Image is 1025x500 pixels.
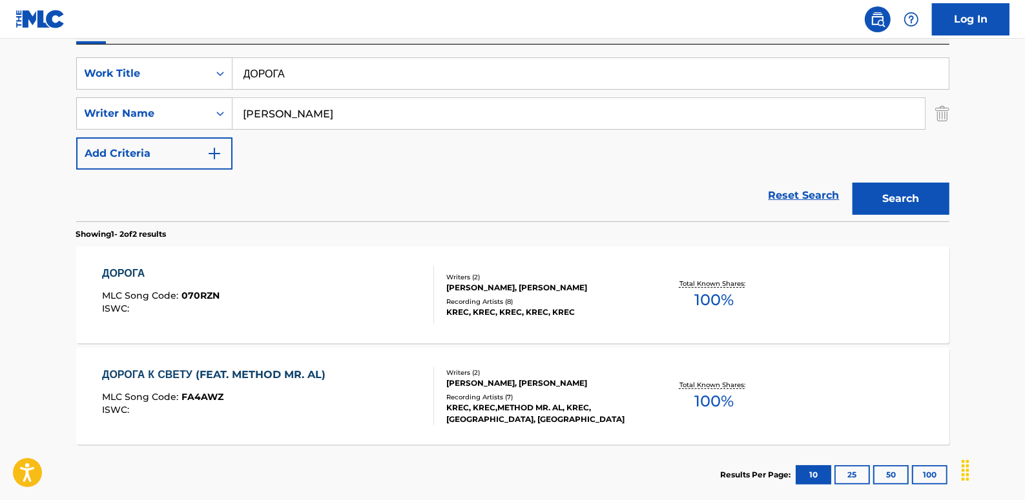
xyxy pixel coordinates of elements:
[102,404,132,415] span: ISWC :
[446,297,641,306] div: Recording Artists ( 8 )
[102,391,181,403] span: MLC Song Code :
[446,272,641,282] div: Writers ( 2 )
[446,306,641,318] div: KREC, KREC, KREC, KREC, KREC
[955,451,976,490] div: Drag
[898,6,924,32] div: Help
[16,10,65,28] img: MLC Logo
[870,12,885,27] img: search
[102,266,220,281] div: ДОРОГА
[446,282,641,294] div: [PERSON_NAME], [PERSON_NAME]
[102,303,132,314] span: ISWC :
[102,290,181,301] span: MLC Song Code :
[694,288,734,312] span: 100 %
[446,368,641,377] div: Writers ( 2 )
[679,279,749,288] p: Total Known Shares:
[181,290,220,301] span: 070RZN
[796,465,831,485] button: 10
[679,380,749,390] p: Total Known Shares:
[721,469,794,481] p: Results Per Page:
[762,181,846,210] a: Reset Search
[912,465,947,485] button: 100
[904,12,919,27] img: help
[76,137,233,170] button: Add Criteria
[85,66,201,81] div: Work Title
[932,3,1009,35] a: Log In
[207,146,222,161] img: 9d2ae6d4665cec9f34b9.svg
[865,6,891,32] a: Public Search
[873,465,909,485] button: 50
[76,228,167,240] p: Showing 1 - 2 of 2 results
[102,367,332,383] div: ДОРОГА К СВЕТУ (FEAT. METHOD MR. AL)
[76,246,949,343] a: ДОРОГАMLC Song Code:070RZNISWC:Writers (2)[PERSON_NAME], [PERSON_NAME]Recording Artists (8)KREC, ...
[446,402,641,425] div: KREC, KREC,METHOD MR. AL, KREC, [GEOGRAPHIC_DATA], [GEOGRAPHIC_DATA]
[446,377,641,389] div: [PERSON_NAME], [PERSON_NAME]
[935,97,949,130] img: Delete Criterion
[85,106,201,121] div: Writer Name
[76,348,949,445] a: ДОРОГА К СВЕТУ (FEAT. METHOD MR. AL)MLC Song Code:FA4AWZISWC:Writers (2)[PERSON_NAME], [PERSON_NA...
[834,465,870,485] button: 25
[181,391,223,403] span: FA4AWZ
[960,438,1025,500] iframe: Chat Widget
[694,390,734,413] span: 100 %
[76,57,949,221] form: Search Form
[446,392,641,402] div: Recording Artists ( 7 )
[853,183,949,215] button: Search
